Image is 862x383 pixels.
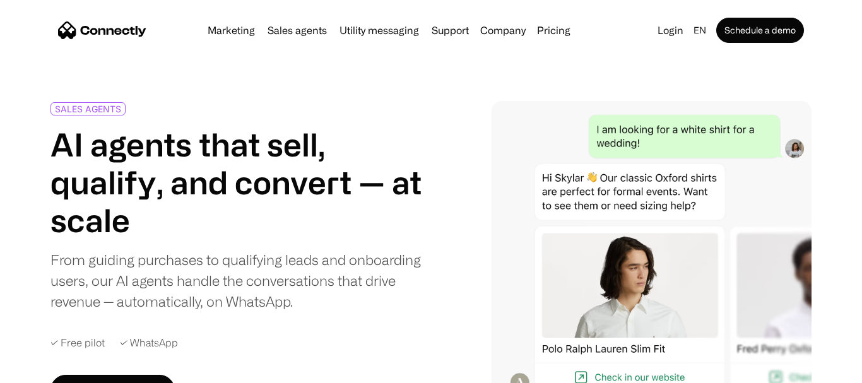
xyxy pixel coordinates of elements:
[652,21,688,39] a: Login
[427,25,474,35] a: Support
[532,25,576,35] a: Pricing
[50,249,427,312] div: From guiding purchases to qualifying leads and onboarding users, our AI agents handle the convers...
[50,126,427,239] h1: AI agents that sell, qualify, and convert — at scale
[694,21,706,39] div: en
[476,21,529,39] div: Company
[688,21,714,39] div: en
[716,18,804,43] a: Schedule a demo
[203,25,260,35] a: Marketing
[50,337,105,349] div: ✓ Free pilot
[334,25,424,35] a: Utility messaging
[120,337,178,349] div: ✓ WhatsApp
[480,21,526,39] div: Company
[58,21,146,40] a: home
[263,25,332,35] a: Sales agents
[55,104,121,114] div: SALES AGENTS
